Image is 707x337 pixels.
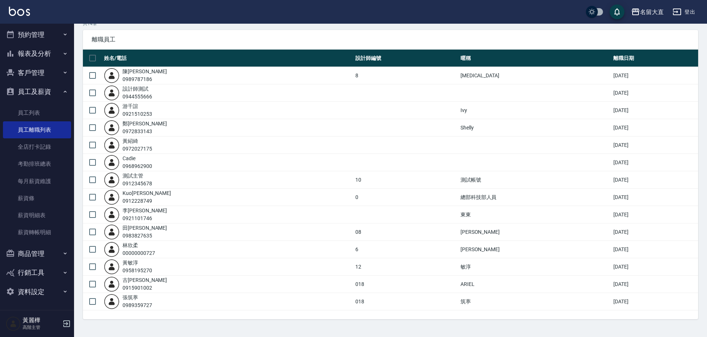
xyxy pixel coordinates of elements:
td: Shelly [459,119,611,137]
td: [DATE] [611,171,698,189]
img: user-login-man-human-body-mobile-person-512.png [104,224,120,240]
span: 離職員工 [92,36,689,43]
th: 暱稱 [459,50,611,67]
td: [DATE] [611,293,698,310]
div: 設計師 測試 [123,85,152,93]
div: 測試 主管 [123,172,152,180]
button: 商品管理 [3,244,71,263]
img: user-login-man-human-body-mobile-person-512.png [104,137,120,153]
td: [DATE] [611,84,698,102]
h5: 黃麗樺 [23,317,60,324]
div: 0968962900 [123,162,152,170]
div: 00000000727 [123,249,155,257]
button: 員工及薪資 [3,82,71,101]
button: 資料設定 [3,282,71,301]
td: 測試帳號 [459,171,611,189]
td: [DATE] [611,223,698,241]
td: [DATE] [611,206,698,223]
td: 018 [353,276,458,293]
div: 0989787186 [123,75,167,83]
button: 登出 [670,5,698,19]
button: 名留大直 [628,4,667,20]
div: 鄭 [PERSON_NAME] [123,120,167,128]
td: Ivy [459,102,611,119]
div: 0912228749 [123,197,171,205]
td: [PERSON_NAME] [459,223,611,241]
img: user-login-man-human-body-mobile-person-512.png [104,207,120,222]
div: Cadie [123,155,152,162]
a: 考勤排班總表 [3,155,71,172]
button: 報表及分析 [3,44,71,63]
img: user-login-man-human-body-mobile-person-512.png [104,294,120,309]
td: 東東 [459,206,611,223]
div: 0972833143 [123,128,167,135]
td: 08 [353,223,458,241]
a: 員工列表 [3,104,71,121]
img: Person [6,316,21,331]
td: [DATE] [611,137,698,154]
th: 離職日期 [611,50,698,67]
div: 田 [PERSON_NAME] [123,224,167,232]
td: [PERSON_NAME] [459,241,611,258]
img: user-login-man-human-body-mobile-person-512.png [104,155,120,170]
a: 全店打卡記錄 [3,138,71,155]
td: 筑葶 [459,293,611,310]
button: 行銷工具 [3,263,71,282]
td: [DATE] [611,119,698,137]
td: 018 [353,293,458,310]
th: 設計師編號 [353,50,458,67]
div: 0972027175 [123,145,152,153]
td: [DATE] [611,189,698,206]
div: 黃 敏淳 [123,259,152,267]
td: [DATE] [611,102,698,119]
div: 0944555666 [123,93,152,101]
div: 0915901002 [123,284,167,292]
p: 高階主管 [23,324,60,331]
a: 薪資條 [3,190,71,207]
th: 姓名/電話 [102,50,353,67]
div: 游 千誼 [123,102,152,110]
img: user-login-man-human-body-mobile-person-512.png [104,85,120,101]
div: 0921101746 [123,215,167,222]
td: ARIEL [459,276,611,293]
td: 敏淳 [459,258,611,276]
img: user-login-man-human-body-mobile-person-512.png [104,276,120,292]
button: 客戶管理 [3,63,71,82]
a: 薪資明細表 [3,207,71,224]
p: 共 14 筆 [83,20,698,27]
td: 8 [353,67,458,84]
a: 員工離職列表 [3,121,71,138]
img: user-login-man-human-body-mobile-person-512.png [104,68,120,83]
img: user-login-man-human-body-mobile-person-512.png [104,120,120,135]
td: 6 [353,241,458,258]
img: user-login-man-human-body-mobile-person-512.png [104,102,120,118]
div: 0958195270 [123,267,152,274]
td: [DATE] [611,276,698,293]
div: 林 欣柔 [123,242,155,249]
div: 黃 紹綺 [123,137,152,145]
button: save [610,4,624,19]
div: 陳 [PERSON_NAME] [123,68,167,75]
td: 0 [353,189,458,206]
img: Logo [9,7,30,16]
td: [DATE] [611,241,698,258]
td: 總部科技部人員 [459,189,611,206]
img: user-login-man-human-body-mobile-person-512.png [104,259,120,274]
div: 張 筑葶 [123,294,152,301]
td: 10 [353,171,458,189]
div: 李 [PERSON_NAME] [123,207,167,215]
div: 0912345678 [123,180,152,188]
td: 12 [353,258,458,276]
div: 0983827635 [123,232,167,240]
button: 預約管理 [3,25,71,44]
td: [MEDICAL_DATA] [459,67,611,84]
td: [DATE] [611,258,698,276]
img: user-login-man-human-body-mobile-person-512.png [104,172,120,188]
img: user-login-man-human-body-mobile-person-512.png [104,189,120,205]
div: 0989359727 [123,301,152,309]
div: Kuo [PERSON_NAME] [123,189,171,197]
a: 薪資轉帳明細 [3,224,71,241]
a: 每月薪資維護 [3,173,71,190]
div: 古 [PERSON_NAME] [123,276,167,284]
div: 名留大直 [640,7,664,17]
